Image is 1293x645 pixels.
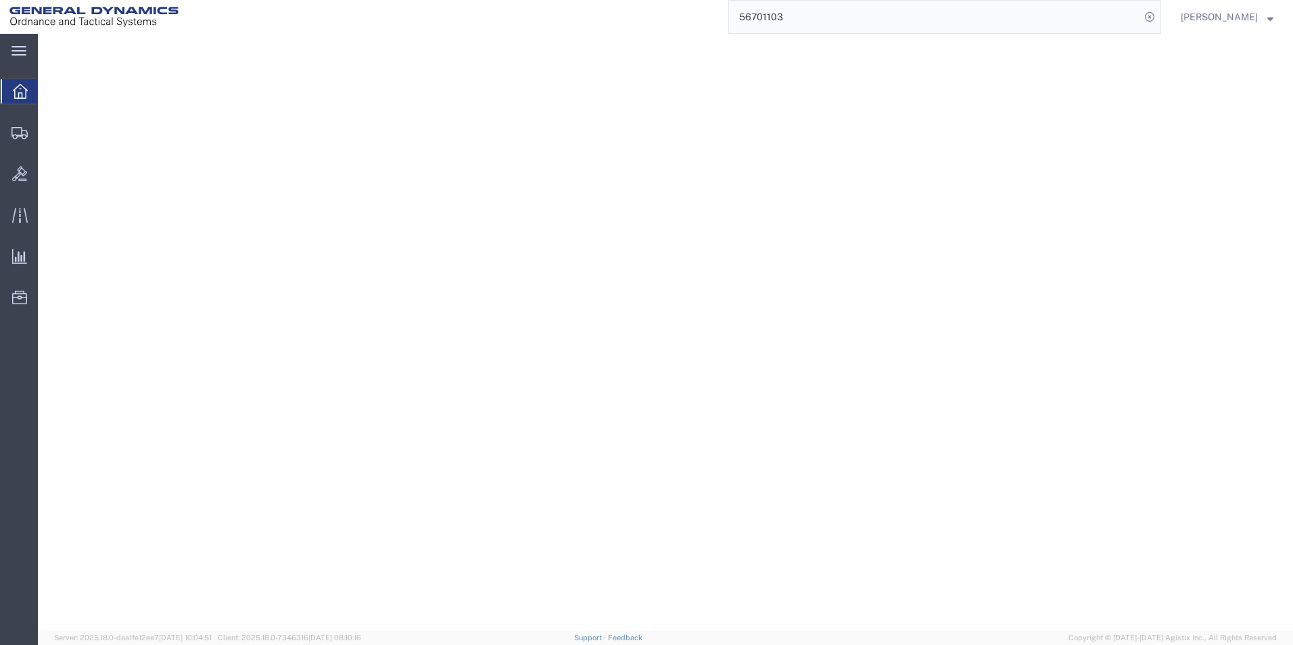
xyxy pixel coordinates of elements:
[1181,9,1258,24] span: Britney Atkins
[1068,632,1277,644] span: Copyright © [DATE]-[DATE] Agistix Inc., All Rights Reserved
[1180,9,1274,25] button: [PERSON_NAME]
[9,7,179,27] img: logo
[218,634,361,642] span: Client: 2025.18.0-7346316
[38,34,1293,631] iframe: FS Legacy Container
[574,634,608,642] a: Support
[729,1,1140,33] input: Search for shipment number, reference number
[308,634,361,642] span: [DATE] 08:10:16
[608,634,642,642] a: Feedback
[159,634,212,642] span: [DATE] 10:04:51
[54,634,212,642] span: Server: 2025.18.0-daa1fe12ee7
